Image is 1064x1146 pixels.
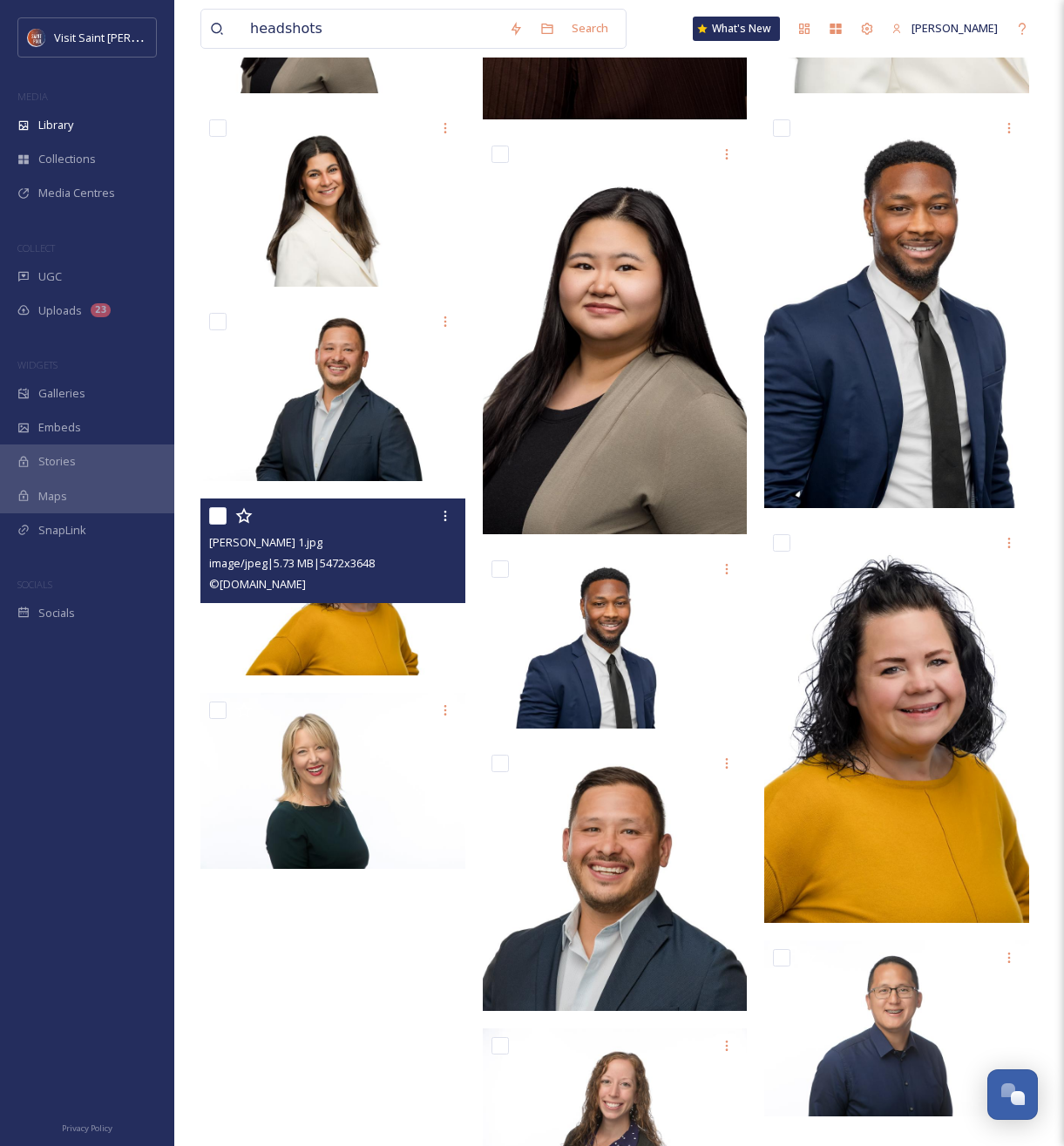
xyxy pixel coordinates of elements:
span: Collections [38,151,96,167]
a: What's New [693,17,780,41]
span: Visit Saint [PERSON_NAME] [54,29,193,45]
a: [PERSON_NAME] [883,11,1006,45]
img: Ava Diaz 1.jpg [200,110,465,287]
img: Isiah Malone 3.jpg [764,111,1029,508]
span: Media Centres [38,185,115,201]
span: [PERSON_NAME] 1.jpg [209,534,322,550]
img: Sheeying Moua 1.jpg [764,940,1029,1117]
span: Embeds [38,419,81,436]
span: MEDIA [17,90,48,103]
img: Jaimee Lucke Hendrikson 1.jpg [200,692,465,869]
span: Library [38,117,73,133]
span: Privacy Policy [62,1122,112,1134]
img: Edgar Tapia 1.jpg [483,746,748,1011]
span: image/jpeg | 5.73 MB | 5472 x 3648 [209,555,375,571]
span: SnapLink [38,522,86,539]
div: Search [563,11,617,45]
span: Uploads [38,302,82,319]
span: UGC [38,268,62,285]
button: Open Chat [987,1069,1038,1120]
img: Edgar Tapia 3.jpg [200,304,465,481]
span: © [DOMAIN_NAME] [209,576,306,592]
span: WIDGETS [17,358,58,371]
img: Visit%20Saint%20Paul%20Updated%20Profile%20Image.jpg [28,29,45,46]
span: Galleries [38,385,85,402]
span: SOCIALS [17,578,52,591]
span: Socials [38,605,75,621]
a: Privacy Policy [62,1116,112,1137]
span: [PERSON_NAME] [912,20,998,36]
span: Stories [38,453,76,470]
img: Isiah Malone 1.jpg [483,552,748,729]
input: Search your library [241,10,500,48]
img: 20230427 Amanda, Visit Saint Paul, Block Portrait Studios-1T-3.jpg [764,526,1029,923]
img: Mai Lou Xiong 4.jpg [483,137,748,534]
span: Maps [38,488,67,505]
span: COLLECT [17,241,55,254]
div: 23 [91,303,111,317]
